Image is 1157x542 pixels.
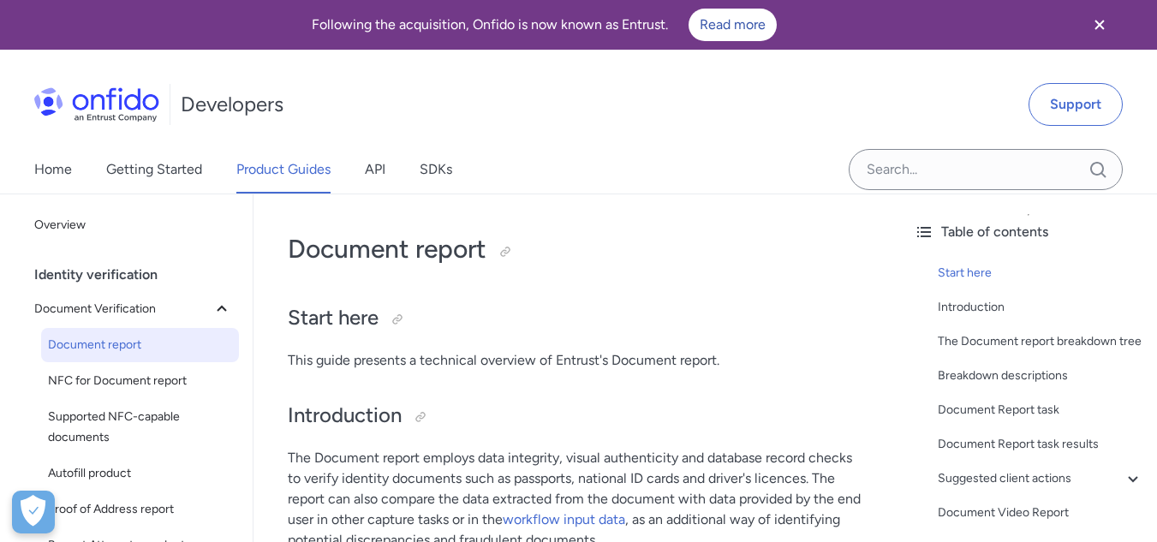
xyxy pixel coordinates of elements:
a: Document Report task [938,400,1143,420]
button: Open Preferences [12,491,55,533]
a: Proof of Address report [41,492,239,527]
img: Onfido Logo [34,87,159,122]
h2: Start here [288,304,866,333]
a: Start here [938,263,1143,283]
a: Document Report task results [938,434,1143,455]
p: This guide presents a technical overview of Entrust's Document report. [288,350,866,371]
a: Overview [27,208,239,242]
span: NFC for Document report [48,371,232,391]
span: Document report [48,335,232,355]
a: workflow input data [503,511,625,527]
button: Document Verification [27,292,239,326]
input: Onfido search input field [849,149,1123,190]
a: Getting Started [106,146,202,194]
a: API [365,146,385,194]
a: Home [34,146,72,194]
svg: Close banner [1089,15,1110,35]
a: Document report [41,328,239,362]
a: Read more [689,9,777,41]
a: Suggested client actions [938,468,1143,489]
div: Identity verification [34,258,246,292]
div: Following the acquisition, Onfido is now known as Entrust. [21,9,1068,41]
span: Supported NFC-capable documents [48,407,232,448]
div: Cookie Preferences [12,491,55,533]
span: Autofill product [48,463,232,484]
span: Overview [34,215,232,235]
a: Introduction [938,297,1143,318]
a: Autofill product [41,456,239,491]
h1: Developers [181,91,283,118]
a: NFC for Document report [41,364,239,398]
a: SDKs [420,146,452,194]
span: Document Verification [34,299,212,319]
button: Close banner [1068,3,1131,46]
h1: Document report [288,232,866,266]
a: The Document report breakdown tree [938,331,1143,352]
a: Product Guides [236,146,331,194]
div: Table of contents [914,222,1143,242]
h2: Introduction [288,402,866,431]
span: Proof of Address report [48,499,232,520]
a: Breakdown descriptions [938,366,1143,386]
a: Support [1029,83,1123,126]
a: Supported NFC-capable documents [41,400,239,455]
a: Document Video Report [938,503,1143,523]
